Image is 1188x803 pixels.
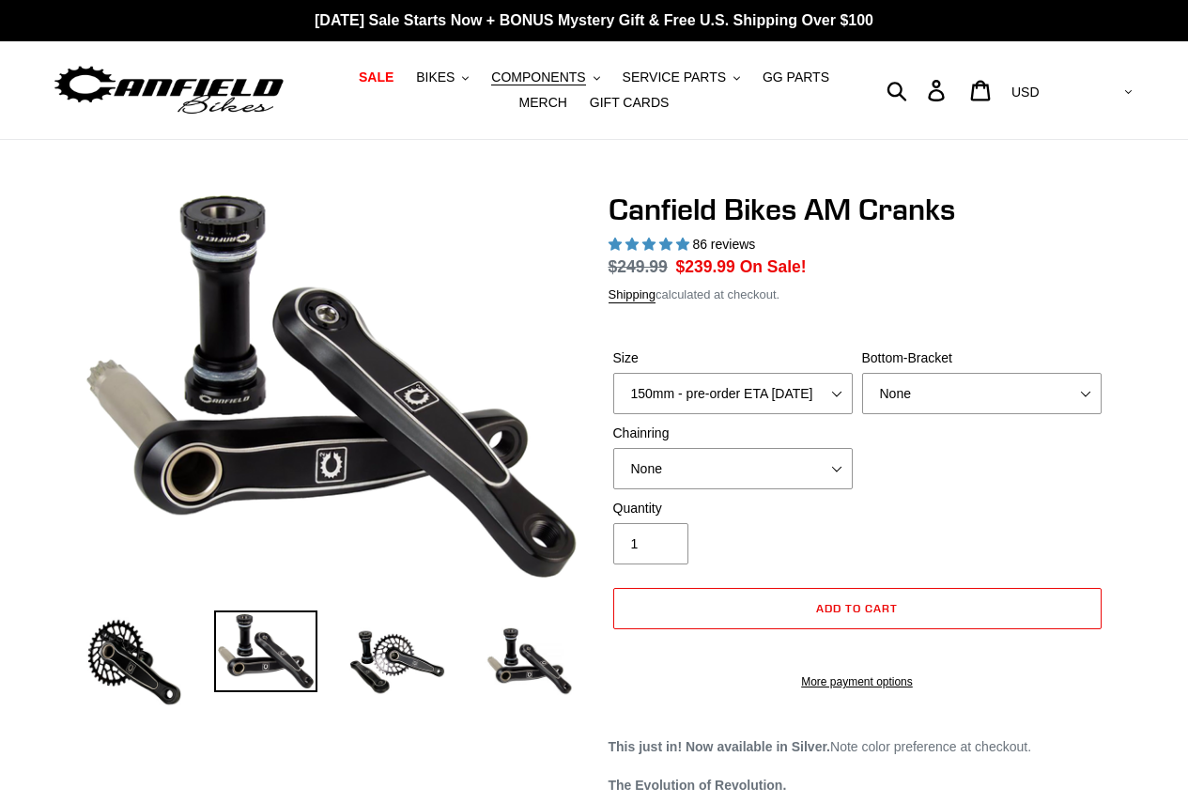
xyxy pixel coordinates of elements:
label: Quantity [613,499,853,518]
span: 86 reviews [692,237,755,252]
span: GG PARTS [763,69,829,85]
p: Note color preference at checkout. [609,737,1106,757]
a: GIFT CARDS [580,90,679,116]
img: Load image into Gallery viewer, Canfield Cranks [214,610,317,693]
s: $249.99 [609,257,668,276]
span: COMPONENTS [491,69,585,85]
button: BIKES [407,65,478,90]
img: Load image into Gallery viewer, CANFIELD-AM_DH-CRANKS [477,610,580,714]
button: COMPONENTS [482,65,609,90]
span: 4.97 stars [609,237,693,252]
span: GIFT CARDS [590,95,670,111]
a: GG PARTS [753,65,839,90]
span: BIKES [416,69,455,85]
span: Add to cart [816,601,898,615]
img: Canfield Bikes [52,61,286,120]
span: SERVICE PARTS [623,69,726,85]
strong: This just in! Now available in Silver. [609,739,831,754]
span: $239.99 [676,257,735,276]
span: On Sale! [740,255,807,279]
label: Bottom-Bracket [862,348,1102,368]
strong: The Evolution of Revolution. [609,778,787,793]
div: calculated at checkout. [609,286,1106,304]
span: MERCH [519,95,567,111]
a: Shipping [609,287,656,303]
a: MERCH [510,90,577,116]
label: Chainring [613,424,853,443]
img: Load image into Gallery viewer, Canfield Bikes AM Cranks [83,610,186,714]
label: Size [613,348,853,368]
span: SALE [359,69,393,85]
img: Load image into Gallery viewer, Canfield Bikes AM Cranks [346,610,449,714]
a: More payment options [613,673,1102,690]
button: Add to cart [613,588,1102,629]
button: SERVICE PARTS [613,65,749,90]
a: SALE [349,65,403,90]
h1: Canfield Bikes AM Cranks [609,192,1106,227]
